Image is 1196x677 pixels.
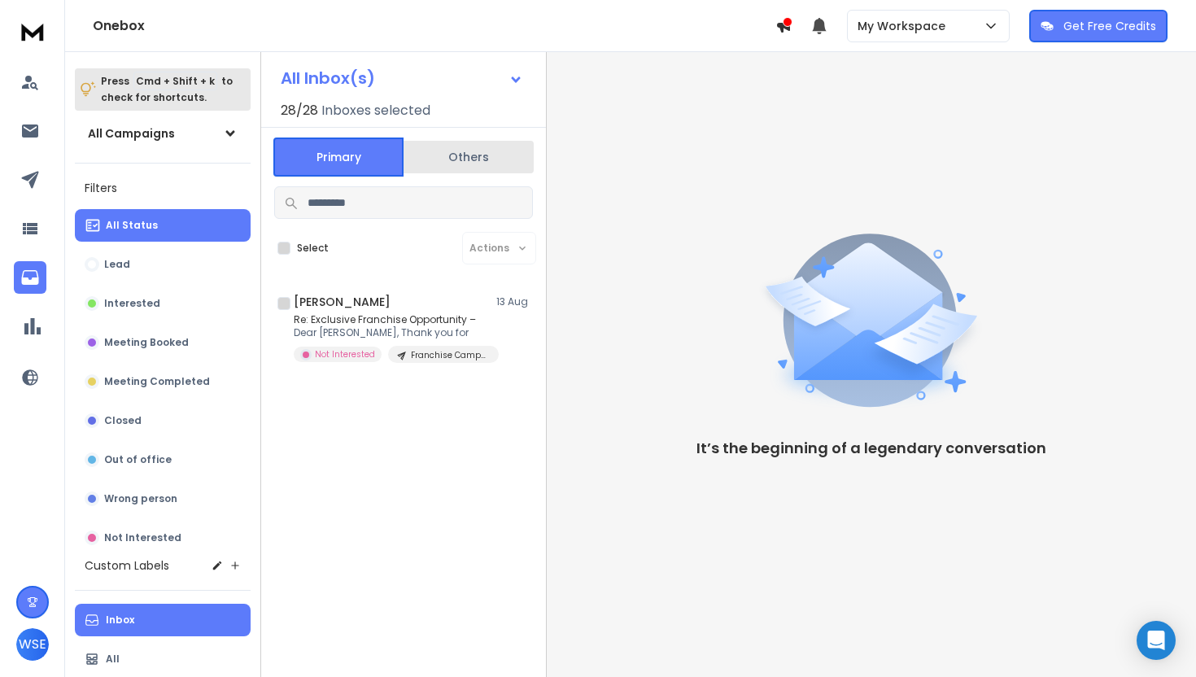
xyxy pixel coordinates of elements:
[268,62,536,94] button: All Inbox(s)
[1063,18,1156,34] p: Get Free Credits
[281,101,318,120] span: 28 / 28
[93,16,775,36] h1: Onebox
[101,73,233,106] p: Press to check for shortcuts.
[75,248,251,281] button: Lead
[75,209,251,242] button: All Status
[106,614,134,627] p: Inbox
[106,653,120,666] p: All
[75,326,251,359] button: Meeting Booked
[104,258,130,271] p: Lead
[104,414,142,427] p: Closed
[858,18,952,34] p: My Workspace
[321,101,430,120] h3: Inboxes selected
[297,242,329,255] label: Select
[496,295,533,308] p: 13 Aug
[85,557,169,574] h3: Custom Labels
[16,628,49,661] button: WSE
[75,287,251,320] button: Interested
[104,336,189,349] p: Meeting Booked
[1029,10,1168,42] button: Get Free Credits
[104,531,181,544] p: Not Interested
[75,643,251,675] button: All
[281,70,375,86] h1: All Inbox(s)
[104,375,210,388] p: Meeting Completed
[133,72,217,90] span: Cmd + Shift + k
[16,16,49,46] img: logo
[294,326,489,339] p: Dear [PERSON_NAME], Thank you for
[104,492,177,505] p: Wrong person
[696,437,1046,460] p: It’s the beginning of a legendary conversation
[1137,621,1176,660] div: Open Intercom Messenger
[75,443,251,476] button: Out of office
[294,294,391,310] h1: [PERSON_NAME]
[75,604,251,636] button: Inbox
[106,219,158,232] p: All Status
[88,125,175,142] h1: All Campaigns
[75,117,251,150] button: All Campaigns
[75,177,251,199] h3: Filters
[75,522,251,554] button: Not Interested
[315,348,375,360] p: Not Interested
[75,483,251,515] button: Wrong person
[75,365,251,398] button: Meeting Completed
[104,297,160,310] p: Interested
[404,139,534,175] button: Others
[294,313,489,326] p: Re: Exclusive Franchise Opportunity –
[104,453,172,466] p: Out of office
[411,349,489,361] p: Franchise Campaign
[75,404,251,437] button: Closed
[273,138,404,177] button: Primary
